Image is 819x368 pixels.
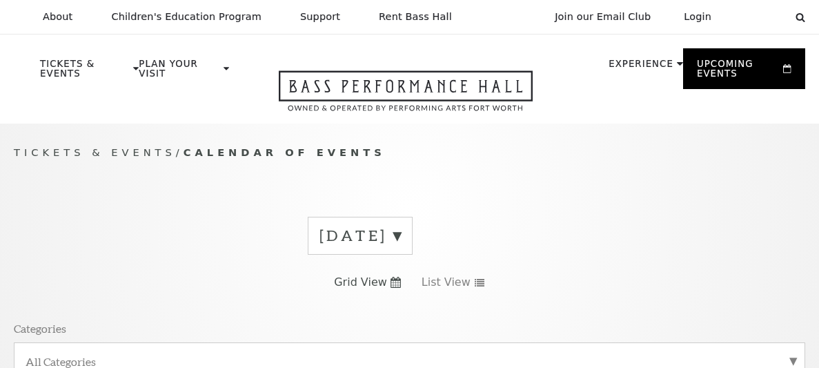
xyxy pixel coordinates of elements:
p: Upcoming Events [697,59,780,86]
p: Children's Education Program [111,11,262,23]
p: / [14,144,805,162]
p: Rent Bass Hall [379,11,452,23]
p: Tickets & Events [40,59,130,86]
p: About [43,11,72,23]
p: Experience [609,59,673,76]
p: Categories [14,321,66,336]
span: Grid View [334,275,387,290]
p: Support [300,11,340,23]
label: [DATE] [319,225,401,246]
select: Select: [733,10,782,23]
span: Calendar of Events [184,146,386,158]
span: List View [422,275,471,290]
span: Tickets & Events [14,146,176,158]
p: Plan Your Visit [139,59,220,86]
